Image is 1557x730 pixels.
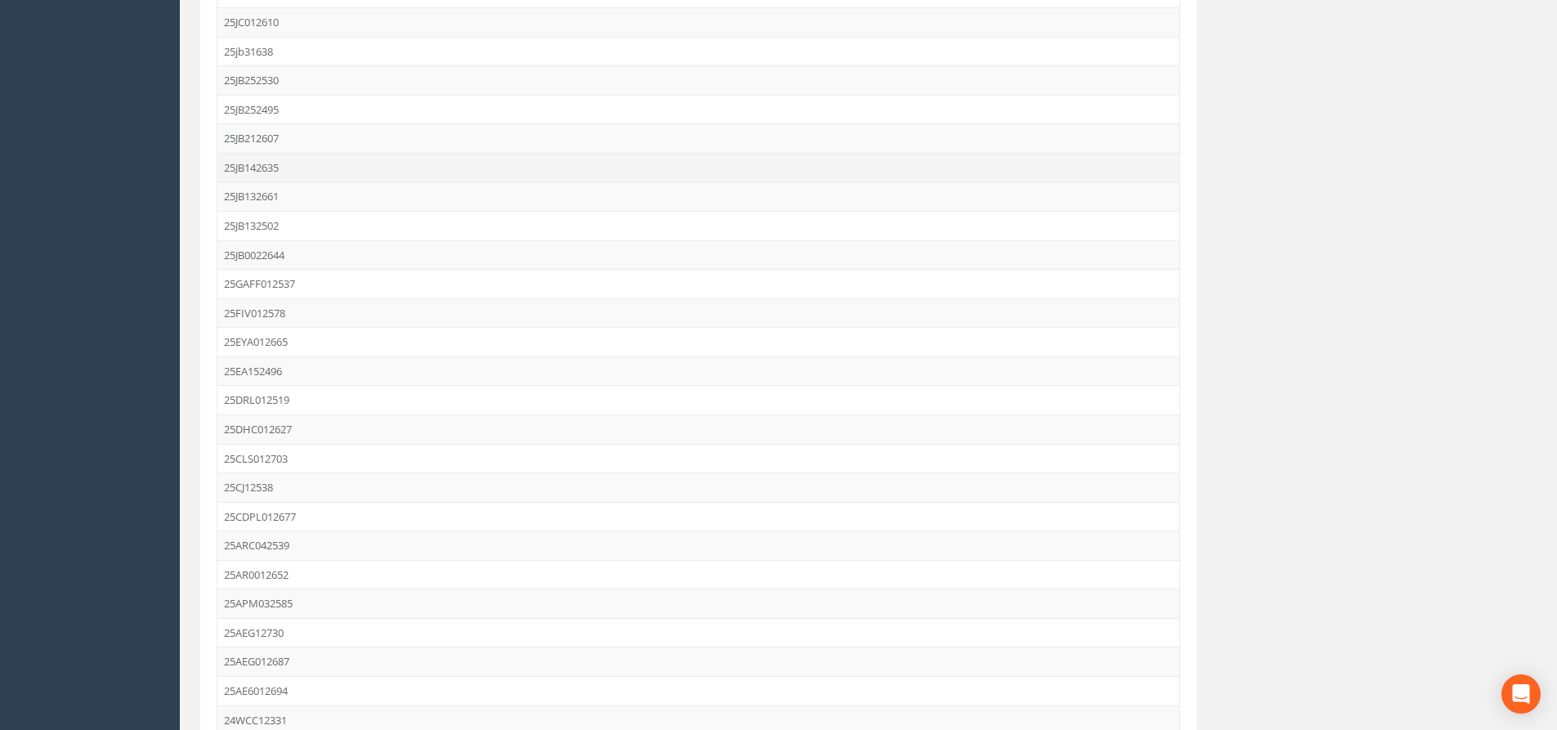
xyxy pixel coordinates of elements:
[217,37,1179,66] td: 25jb31638
[217,211,1179,240] td: 25JB132502
[217,240,1179,270] td: 25JB0022644
[217,647,1179,676] td: 25AEG012687
[217,269,1179,298] td: 25GAFF012537
[217,7,1179,37] td: 25JC012610
[217,95,1179,124] td: 25JB252495
[217,414,1179,444] td: 25DHC012627
[217,385,1179,414] td: 25DRL012519
[217,502,1179,531] td: 25CDPL012677
[217,123,1179,153] td: 25JB212607
[217,327,1179,356] td: 25EYA012665
[217,356,1179,386] td: 25EA152496
[217,472,1179,502] td: 25CJ12538
[217,589,1179,618] td: 25APM032585
[217,618,1179,647] td: 25AEG12730
[217,153,1179,182] td: 25JB142635
[217,531,1179,560] td: 25ARC042539
[1501,674,1541,714] div: Open Intercom Messenger
[217,560,1179,589] td: 25AR0012652
[217,298,1179,328] td: 25FIV012578
[217,676,1179,705] td: 25AE6012694
[217,65,1179,95] td: 25JB252530
[217,181,1179,211] td: 25JB132661
[217,444,1179,473] td: 25CLS012703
